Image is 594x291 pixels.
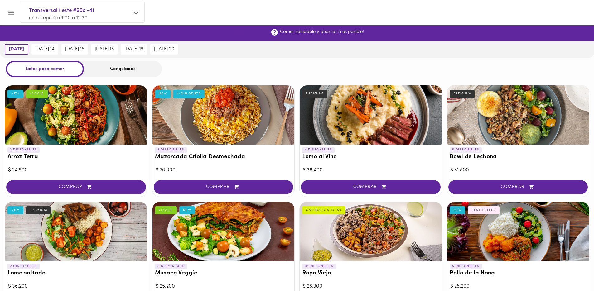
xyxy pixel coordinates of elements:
[450,206,466,214] div: NEW
[9,46,24,52] span: [DATE]
[29,16,88,21] span: en recepción • 9:00 a 12:30
[5,44,28,55] button: [DATE]
[7,206,23,214] div: NEW
[121,44,147,55] button: [DATE] 19
[7,90,23,98] div: NEW
[156,167,292,174] div: $ 26.000
[91,44,118,55] button: [DATE] 16
[155,90,171,98] div: NEW
[152,202,295,261] div: Musaca Veggie
[450,154,587,160] h3: Bowl de Lechona
[456,184,580,190] span: COMPRAR
[7,270,145,277] h3: Lomo saltado
[309,184,433,190] span: COMPRAR
[301,180,441,194] button: COMPRAR
[558,255,588,285] iframe: Messagebird Livechat Widget
[8,283,144,290] div: $ 36.200
[450,90,475,98] div: PREMIUM
[447,85,589,145] div: Bowl de Lechona
[233,30,263,36] span: ¡Suscribirme!
[450,270,587,277] h3: Pollo de la Nona
[302,154,439,160] h3: Lomo al Vino
[173,90,205,98] div: INDULGENTE
[124,46,143,52] span: [DATE] 19
[5,85,147,145] div: Arroz Terra
[4,5,19,20] button: Menu
[156,283,292,290] div: $ 25.200
[26,90,48,98] div: VEGGIE
[162,184,286,190] span: COMPRAR
[155,270,292,277] h3: Musaca Veggie
[450,147,482,153] p: 5 DISPONIBLES
[6,61,84,77] div: Listos para comer
[6,180,146,194] button: COMPRAR
[448,180,588,194] button: COMPRAR
[5,202,147,261] div: Lomo saltado
[303,283,439,290] div: $ 26.300
[154,180,293,194] button: COMPRAR
[302,90,327,98] div: PREMIUM
[7,154,145,160] h3: Arroz Terra
[468,206,500,214] div: BEST SELLER
[302,270,439,277] h3: Ropa Vieja
[179,206,195,214] div: NEW
[302,264,336,269] p: 10 DISPONIBLES
[7,264,40,269] p: 2 DISPONIBLES
[29,7,129,15] span: Transversal 1 este #65c -41
[152,85,295,145] div: Mazorcada Criolla Desmechada
[65,46,84,52] span: [DATE] 15
[447,202,589,261] div: Pollo de la Nona
[84,61,162,77] div: Congelados
[61,44,88,55] button: [DATE] 15
[8,167,144,174] div: $ 24.900
[280,29,364,35] p: Comer saludable y ahorrar si es posible!
[155,154,292,160] h3: Mazorcada Criolla Desmechada
[302,206,345,214] div: CASHBACK $ 13.150
[7,147,40,153] p: 2 DISPONIBLES
[230,28,266,38] button: ¡Suscribirme!
[450,283,586,290] div: $ 25.200
[150,44,178,55] button: [DATE] 20
[14,184,138,190] span: COMPRAR
[450,167,586,174] div: $ 31.800
[154,46,174,52] span: [DATE] 20
[300,202,442,261] div: Ropa Vieja
[300,85,442,145] div: Lomo al Vino
[31,44,58,55] button: [DATE] 14
[155,147,187,153] p: 2 DISPONIBLES
[155,264,187,269] p: 5 DISPONIBLES
[450,264,482,269] p: 5 DISPONIBLES
[302,147,335,153] p: 4 DISPONIBLES
[303,167,439,174] div: $ 38.400
[26,206,51,214] div: PREMIUM
[35,46,55,52] span: [DATE] 14
[95,46,114,52] span: [DATE] 16
[155,206,177,214] div: VEGGIE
